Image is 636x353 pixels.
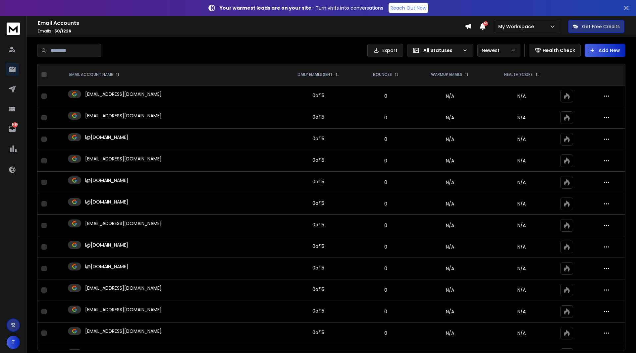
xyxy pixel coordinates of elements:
p: N/A [491,93,553,99]
td: N/A [413,258,487,279]
div: 0 of 15 [312,308,324,314]
button: Add New [585,44,625,57]
p: 0 [362,222,409,229]
p: [EMAIL_ADDRESS][DOMAIN_NAME] [85,220,162,227]
a: 1430 [6,122,19,136]
p: [EMAIL_ADDRESS][DOMAIN_NAME] [85,328,162,334]
a: Reach Out Now [389,3,428,13]
p: l@[DOMAIN_NAME] [85,242,128,248]
p: 0 [362,287,409,293]
td: N/A [413,279,487,301]
button: Newest [477,44,520,57]
td: N/A [413,150,487,172]
p: [EMAIL_ADDRESS][DOMAIN_NAME] [85,285,162,291]
div: 0 of 15 [312,265,324,271]
div: 0 of 15 [312,114,324,120]
span: 50 / 1226 [54,28,71,34]
p: l@[DOMAIN_NAME] [85,177,128,184]
p: N/A [491,287,553,293]
p: l@[DOMAIN_NAME] [85,134,128,141]
p: My Workspace [498,23,537,30]
div: 0 of 15 [312,221,324,228]
button: Get Free Credits [568,20,624,33]
div: 0 of 15 [312,243,324,250]
p: HEALTH SCORE [504,72,533,77]
p: [EMAIL_ADDRESS][DOMAIN_NAME] [85,306,162,313]
p: Reach Out Now [391,5,426,11]
p: 0 [362,265,409,272]
p: N/A [491,265,553,272]
div: 0 of 15 [312,178,324,185]
p: Health Check [543,47,575,54]
p: 0 [362,244,409,250]
p: DAILY EMAILS SENT [297,72,333,77]
p: 0 [362,201,409,207]
p: Get Free Credits [582,23,620,30]
div: 0 of 15 [312,200,324,206]
td: N/A [413,215,487,236]
div: 0 of 15 [312,329,324,336]
p: 0 [362,179,409,186]
p: 0 [362,308,409,315]
p: – Turn visits into conversations [220,5,383,11]
div: 0 of 15 [312,135,324,142]
td: N/A [413,301,487,323]
div: 0 of 15 [312,157,324,163]
button: Health Check [529,44,581,57]
img: logo [7,23,20,35]
p: N/A [491,244,553,250]
button: T [7,336,20,349]
h1: Email Accounts [38,19,465,27]
p: N/A [491,308,553,315]
p: [EMAIL_ADDRESS][DOMAIN_NAME] [85,112,162,119]
p: l@[DOMAIN_NAME] [85,199,128,205]
td: N/A [413,86,487,107]
td: N/A [413,193,487,215]
p: N/A [491,201,553,207]
div: EMAIL ACCOUNT NAME [69,72,120,77]
td: N/A [413,323,487,344]
span: 50 [483,21,488,26]
p: N/A [491,136,553,143]
p: N/A [491,157,553,164]
strong: Your warmest leads are on your site [220,5,311,11]
td: N/A [413,172,487,193]
p: [EMAIL_ADDRESS][DOMAIN_NAME] [85,155,162,162]
p: N/A [491,179,553,186]
p: [EMAIL_ADDRESS][DOMAIN_NAME] [85,91,162,97]
div: 0 of 15 [312,286,324,293]
td: N/A [413,236,487,258]
button: Export [367,44,403,57]
p: N/A [491,330,553,336]
p: l@[DOMAIN_NAME] [85,263,128,270]
p: 0 [362,330,409,336]
div: 0 of 15 [312,92,324,99]
p: All Statuses [423,47,460,54]
p: 1430 [12,122,18,128]
td: N/A [413,107,487,129]
p: 0 [362,136,409,143]
p: N/A [491,222,553,229]
td: N/A [413,129,487,150]
p: N/A [491,114,553,121]
p: 0 [362,157,409,164]
p: Emails : [38,29,465,34]
p: WARMUP EMAILS [431,72,462,77]
p: 0 [362,114,409,121]
p: BOUNCES [373,72,392,77]
p: 0 [362,93,409,99]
